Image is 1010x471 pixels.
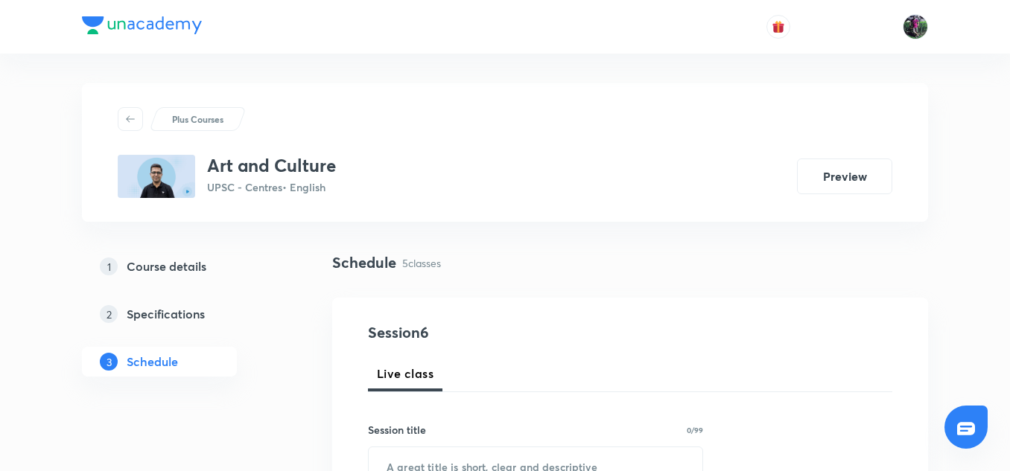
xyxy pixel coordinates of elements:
[207,179,336,195] p: UPSC - Centres • English
[368,321,640,344] h4: Session 6
[172,112,223,126] p: Plus Courses
[903,14,928,39] img: Ravishekhar Kumar
[82,16,202,38] a: Company Logo
[377,365,433,382] span: Live class
[82,251,285,281] a: 1Course details
[100,305,118,323] p: 2
[118,155,195,198] img: 9d89896b61234093a7f2b9958d7e20bc.jpg
[100,257,118,275] p: 1
[82,299,285,329] a: 2Specifications
[332,251,396,274] h4: Schedule
[127,305,205,323] h5: Specifications
[207,155,336,176] h3: Art and Culture
[82,16,202,34] img: Company Logo
[100,353,118,371] p: 3
[687,426,703,434] p: 0/99
[127,353,178,371] h5: Schedule
[766,15,790,39] button: avatar
[368,422,426,438] h6: Session title
[797,158,892,194] button: Preview
[402,255,441,271] p: 5 classes
[127,257,206,275] h5: Course details
[772,20,785,33] img: avatar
